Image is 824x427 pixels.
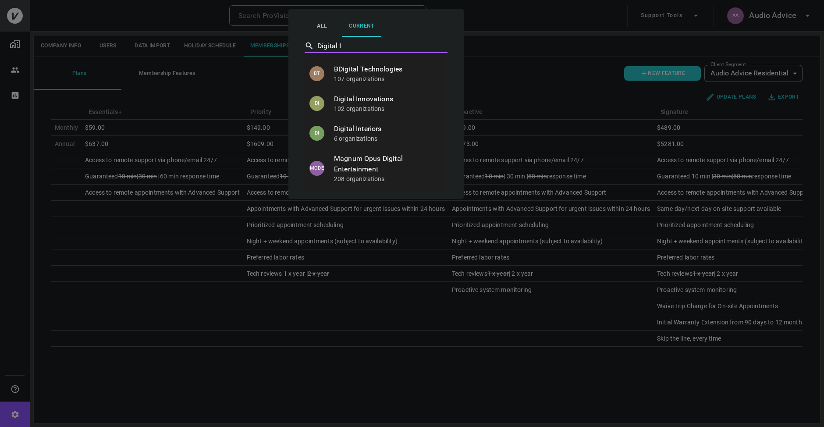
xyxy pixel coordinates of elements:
[302,16,342,37] button: All
[334,94,438,104] span: Digital Innovations
[447,44,448,46] button: Close
[309,126,324,141] p: DI
[334,153,438,174] span: Magnum Opus Digital Entertainment
[334,64,438,75] span: BDigital Technologies
[309,66,324,81] p: BT
[334,75,438,83] p: 107 organizations
[334,124,438,134] span: Digital Interiors
[342,16,381,37] button: Current
[334,134,438,143] p: 6 organizations
[309,96,324,111] p: DI
[309,161,324,176] p: MODE
[334,174,438,183] p: 208 organizations
[317,39,434,53] input: Select Partner…
[334,104,438,113] p: 102 organizations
